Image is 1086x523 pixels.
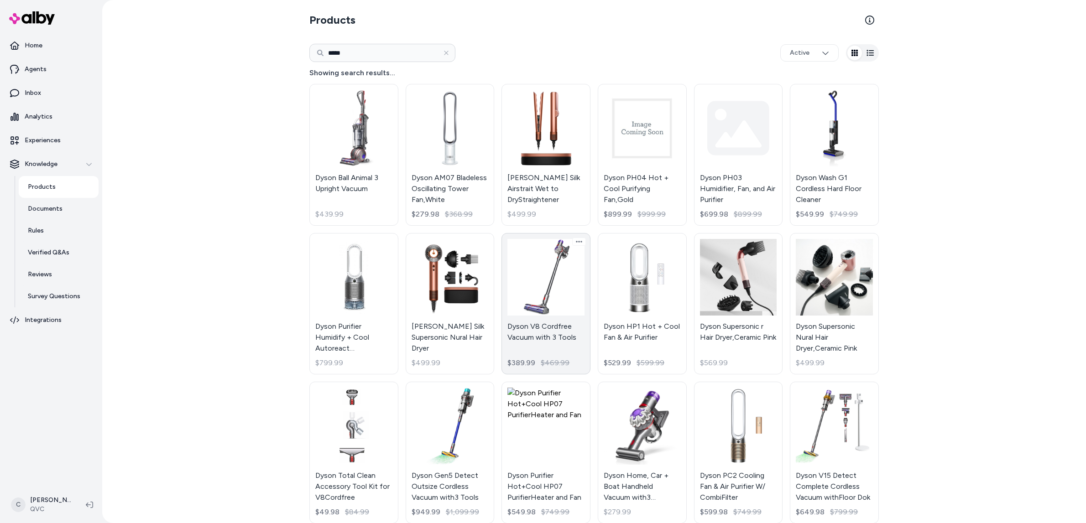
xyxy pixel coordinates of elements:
a: Dyson HP1 Hot + Cool Fan & Air PurifierDyson HP1 Hot + Cool Fan & Air Purifier$529.99$599.99 [598,233,687,375]
button: C[PERSON_NAME]QVC [5,490,78,519]
a: Dyson Supersonic Nural Hair Dryer,Ceramic PinkDyson Supersonic Nural Hair Dryer,Ceramic Pink$499.99 [790,233,879,375]
p: Survey Questions [28,292,80,301]
p: Home [25,41,42,50]
a: Survey Questions [19,285,99,307]
p: Integrations [25,316,62,325]
a: Dyson Amber Silk Airstrait Wet to DryStraightener[PERSON_NAME] Silk Airstrait Wet to DryStraighte... [501,84,590,226]
button: Knowledge [4,153,99,175]
p: Inbox [25,88,41,98]
h4: Showing search results... [309,67,879,78]
p: Knowledge [25,160,57,169]
p: Rules [28,226,44,235]
button: Active [780,44,839,62]
a: Experiences [4,129,99,151]
p: Products [28,182,56,192]
a: Agents [4,58,99,80]
a: Reviews [19,264,99,285]
a: Products [19,176,99,198]
img: alby Logo [9,11,55,25]
p: Agents [25,65,47,74]
p: Reviews [28,270,52,279]
a: Dyson Wash G1 Cordless Hard Floor CleanerDyson Wash G1 Cordless Hard Floor Cleaner$549.99$749.99 [790,84,879,226]
a: Analytics [4,106,99,128]
a: Dyson Amber Silk Supersonic Nural Hair Dryer[PERSON_NAME] Silk Supersonic Nural Hair Dryer$499.99 [406,233,495,375]
p: [PERSON_NAME] [30,496,71,505]
a: Dyson AM07 Bladeless Oscillating Tower Fan,WhiteDyson AM07 Bladeless Oscillating Tower Fan,White$... [406,84,495,226]
p: Experiences [25,136,61,145]
a: Dyson PH03 Humidifier, Fan, and Air Purifier$699.98$899.99 [694,84,783,226]
a: Dyson PH04 Hot + Cool Purifying Fan,GoldDyson PH04 Hot + Cool Purifying Fan,Gold$899.99$999.99 [598,84,687,226]
h2: Products [309,13,355,27]
a: Dyson Supersonic r Hair Dryer,Ceramic PinkDyson Supersonic r Hair Dryer,Ceramic Pink$569.99 [694,233,783,375]
a: Dyson V8 Cordfree Vacuum with 3 ToolsDyson V8 Cordfree Vacuum with 3 Tools$389.99$469.99 [501,233,590,375]
span: C [11,497,26,512]
a: Integrations [4,309,99,331]
p: Verified Q&As [28,248,69,257]
a: Dyson Ball Animal 3 Upright VacuumDyson Ball Animal 3 Upright Vacuum$439.99 [309,84,398,226]
a: Documents [19,198,99,220]
p: Analytics [25,112,52,121]
span: QVC [30,505,71,514]
a: Dyson Purifier Humidify + Cool Autoreact PH3A,WhiteDyson Purifier Humidify + Cool Autoreact PH3A,... [309,233,398,375]
a: Verified Q&As [19,242,99,264]
a: Rules [19,220,99,242]
a: Home [4,35,99,57]
a: Inbox [4,82,99,104]
p: Documents [28,204,63,213]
